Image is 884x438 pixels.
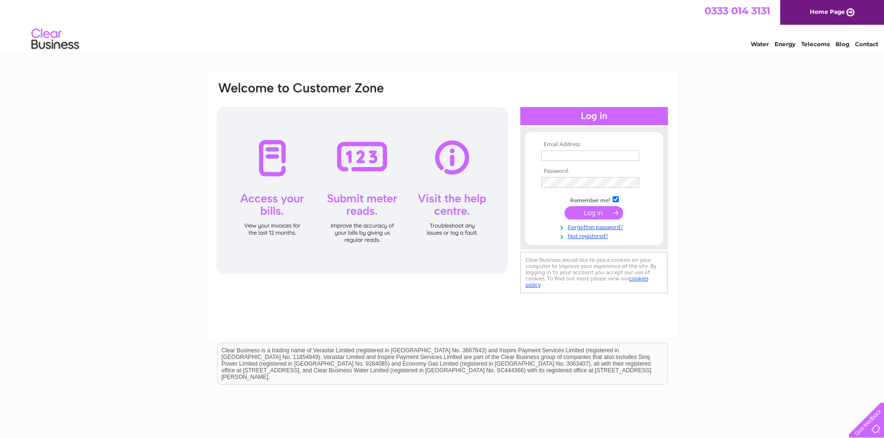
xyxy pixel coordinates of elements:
[218,5,667,46] div: Clear Business is a trading name of Verastar Limited (registered in [GEOGRAPHIC_DATA] No. 3667643...
[801,40,830,48] a: Telecoms
[539,195,649,204] td: Remember me?
[541,231,649,240] a: Not registered?
[775,40,795,48] a: Energy
[539,168,649,175] th: Password:
[539,141,649,148] th: Email Address:
[835,40,849,48] a: Blog
[541,222,649,231] a: Forgotten password?
[565,206,623,219] input: Submit
[526,275,648,288] a: cookies policy
[31,25,79,54] img: logo.png
[855,40,878,48] a: Contact
[705,5,770,17] a: 0333 014 3131
[520,252,668,293] div: Clear Business would like to place cookies on your computer to improve your experience of the sit...
[751,40,769,48] a: Water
